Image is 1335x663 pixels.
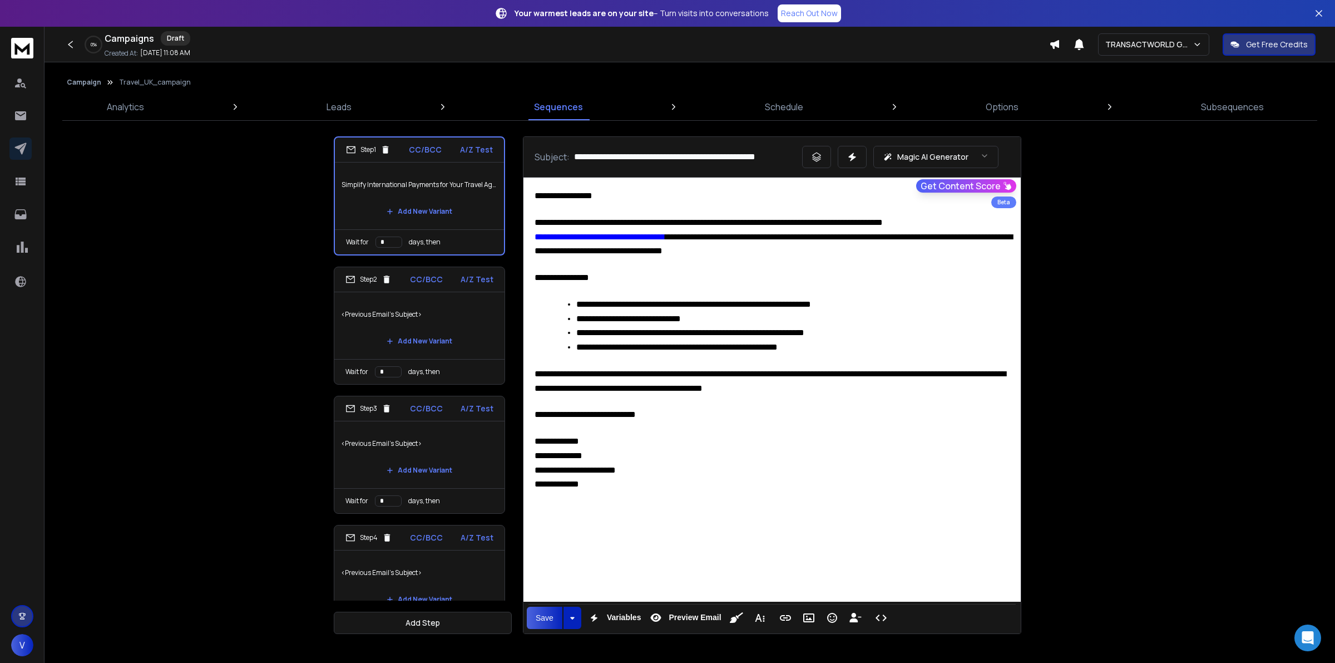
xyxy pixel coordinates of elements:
[378,200,461,223] button: Add New Variant
[534,100,583,114] p: Sequences
[986,100,1018,114] p: Options
[584,607,644,629] button: Variables
[765,100,803,114] p: Schedule
[334,612,512,634] button: Add Step
[749,607,770,629] button: More Text
[798,607,819,629] button: Insert Image (Ctrl+P)
[91,41,97,48] p: 0 %
[605,613,644,622] span: Variables
[461,532,493,543] p: A/Z Test
[334,396,505,514] li: Step3CC/BCCA/Z Test<Previous Email's Subject>Add New VariantWait fordays, then
[100,94,151,120] a: Analytics
[119,78,191,87] p: Travel_UK_campaign
[378,588,461,611] button: Add New Variant
[342,169,497,200] p: Simplify International Payments for Your Travel Agency
[378,330,461,352] button: Add New Variant
[1246,39,1308,50] p: Get Free Credits
[410,403,443,414] p: CC/BCC
[871,607,892,629] button: Code View
[461,274,493,285] p: A/Z Test
[341,428,498,459] p: <Previous Email's Subject>
[1201,100,1264,114] p: Subsequences
[346,145,390,155] div: Step 1
[758,94,810,120] a: Schedule
[778,4,841,22] a: Reach Out Now
[461,403,493,414] p: A/Z Test
[378,459,461,482] button: Add New Variant
[341,299,498,330] p: <Previous Email's Subject>
[916,179,1016,193] button: Get Content Score
[408,367,440,376] p: days, then
[535,150,570,164] p: Subject:
[726,607,747,629] button: Clean HTML
[341,557,498,588] p: <Previous Email's Subject>
[345,404,392,414] div: Step 3
[346,238,369,247] p: Wait for
[345,274,392,284] div: Step 2
[334,136,505,256] li: Step1CC/BCCA/Z TestSimplify International Payments for Your Travel AgencyAdd New VariantWait ford...
[334,525,505,643] li: Step4CC/BCCA/Z Test<Previous Email's Subject>Add New VariantWait fordays, then
[334,267,505,385] li: Step2CC/BCCA/Z Test<Previous Email's Subject>Add New VariantWait fordays, then
[409,238,441,247] p: days, then
[515,8,769,19] p: – Turn visits into conversations
[527,607,562,629] button: Save
[781,8,838,19] p: Reach Out Now
[515,8,654,18] strong: Your warmest leads are on your site
[410,274,443,285] p: CC/BCC
[140,48,190,57] p: [DATE] 11:08 AM
[775,607,796,629] button: Insert Link (Ctrl+K)
[11,38,33,58] img: logo
[410,532,443,543] p: CC/BCC
[11,634,33,656] button: V
[1194,94,1270,120] a: Subsequences
[991,197,1016,208] div: Beta
[1105,39,1193,50] p: TRANSACTWORLD GROUP
[666,613,723,622] span: Preview Email
[327,100,352,114] p: Leads
[897,151,968,163] p: Magic AI Generator
[1223,33,1316,56] button: Get Free Credits
[107,100,144,114] p: Analytics
[645,607,723,629] button: Preview Email
[67,78,101,87] button: Campaign
[873,146,998,168] button: Magic AI Generator
[345,497,368,505] p: Wait for
[408,497,440,505] p: days, then
[105,49,138,58] p: Created At:
[1294,625,1321,651] div: Open Intercom Messenger
[105,32,154,45] h1: Campaigns
[822,607,843,629] button: Emoticons
[460,144,493,155] p: A/Z Test
[320,94,358,120] a: Leads
[409,144,442,155] p: CC/BCC
[527,94,590,120] a: Sequences
[845,607,866,629] button: Insert Unsubscribe Link
[345,533,392,543] div: Step 4
[345,367,368,376] p: Wait for
[161,31,190,46] div: Draft
[979,94,1025,120] a: Options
